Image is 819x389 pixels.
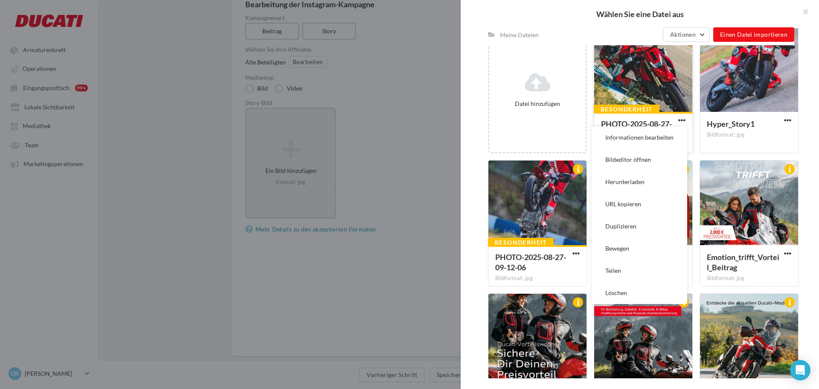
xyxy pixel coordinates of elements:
button: Bewegen [592,237,687,260]
button: Löschen [592,282,687,304]
div: Datei hinzufügen [493,99,582,108]
h2: Wählen Sie eine Datei aus [474,10,805,18]
span: Emotion_trifft_Vorteil_Beitrag [707,252,779,272]
span: Einen Datei importieren [720,31,787,38]
span: Aktionen [670,31,696,38]
div: Besonderheit [488,238,554,247]
button: Informationen bearbeiten [592,126,687,149]
button: Bildeditor öffnen [592,149,687,171]
div: Bildformat: jpg [707,275,791,282]
button: Duplizieren [592,215,687,237]
div: Bildformat: jpg [495,275,580,282]
div: Meine Dateien [500,31,539,39]
span: PHOTO-2025-08-27-09-12-06 [495,252,566,272]
div: Open Intercom Messenger [790,360,810,380]
span: PHOTO-2025-08-27-09-12-07 [601,119,672,139]
button: Herunterladen [592,171,687,193]
button: Aktionen [663,27,710,42]
div: Bildformat: jpg [707,131,791,139]
span: Hyper_Story1 [707,119,755,129]
button: URL kopieren [592,193,687,215]
button: Teilen [592,260,687,282]
div: Besonderheit [594,105,659,114]
button: Einen Datei importieren [713,27,794,42]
